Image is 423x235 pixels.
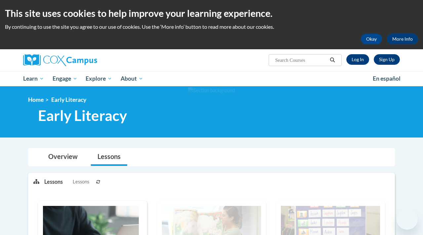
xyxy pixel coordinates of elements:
span: Early Literacy [51,96,86,103]
a: En español [368,72,405,86]
span: Learn [23,75,44,83]
h2: This site uses cookies to help improve your learning experience. [5,7,418,20]
a: Register [374,54,400,65]
span: En español [373,75,401,82]
span: About [121,75,143,83]
div: Main menu [18,71,405,86]
p: By continuing to use the site you agree to our use of cookies. Use the ‘More info’ button to read... [5,23,418,30]
iframe: Button to launch messaging window [397,209,418,230]
span: Explore [86,75,112,83]
a: Log In [346,54,369,65]
button: Okay [361,34,382,44]
a: Cox Campus [23,54,142,66]
p: Lessons [44,178,63,185]
a: More Info [387,34,418,44]
a: Overview [42,148,84,166]
span: Early Literacy [38,107,127,124]
img: Cox Campus [23,54,97,66]
a: About [116,71,147,86]
a: Home [28,96,44,103]
span: Engage [53,75,77,83]
input: Search Courses [275,56,327,64]
a: Lessons [91,148,127,166]
a: Explore [81,71,116,86]
a: Learn [19,71,48,86]
img: Section background [188,87,235,94]
span: Lessons [73,178,89,185]
a: Engage [48,71,82,86]
button: Search [327,56,337,64]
